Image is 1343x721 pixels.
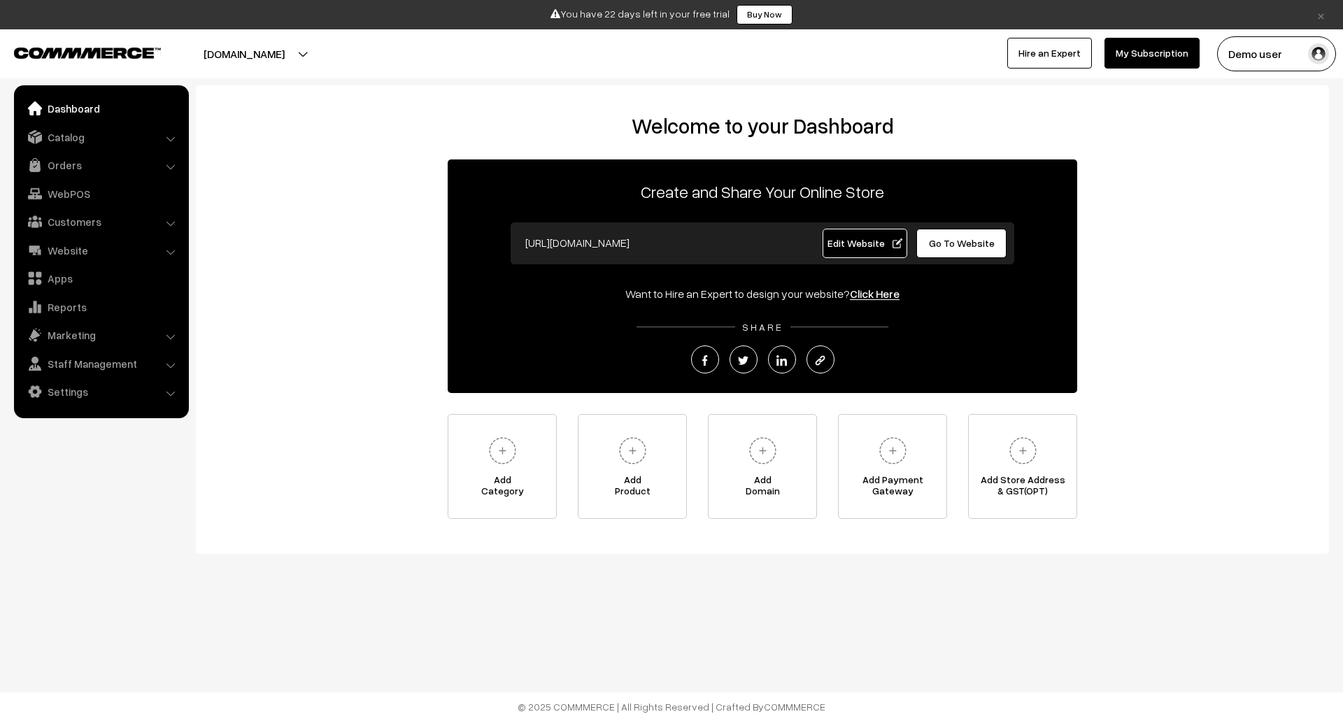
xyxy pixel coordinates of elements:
[5,5,1338,24] div: You have 22 days left in your free trial
[17,96,184,121] a: Dashboard
[823,229,908,258] a: Edit Website
[1217,36,1336,71] button: Demo user
[735,321,790,333] span: SHARE
[17,294,184,320] a: Reports
[613,431,652,470] img: plus.svg
[17,322,184,348] a: Marketing
[709,474,816,502] span: Add Domain
[14,43,136,60] a: COMMMERCE
[929,237,995,249] span: Go To Website
[448,474,556,502] span: Add Category
[850,287,900,301] a: Click Here
[708,414,817,519] a: AddDomain
[968,414,1077,519] a: Add Store Address& GST(OPT)
[578,414,687,519] a: AddProduct
[969,474,1076,502] span: Add Store Address & GST(OPT)
[764,701,825,713] a: COMMMERCE
[17,209,184,234] a: Customers
[17,152,184,178] a: Orders
[578,474,686,502] span: Add Product
[14,48,161,58] img: COMMMERCE
[483,431,522,470] img: plus.svg
[1308,43,1329,64] img: user
[916,229,1007,258] a: Go To Website
[448,414,557,519] a: AddCategory
[744,431,782,470] img: plus.svg
[17,124,184,150] a: Catalog
[874,431,912,470] img: plus.svg
[17,266,184,291] a: Apps
[827,237,902,249] span: Edit Website
[1104,38,1200,69] a: My Subscription
[155,36,334,71] button: [DOMAIN_NAME]
[17,238,184,263] a: Website
[17,351,184,376] a: Staff Management
[17,181,184,206] a: WebPOS
[17,379,184,404] a: Settings
[1004,431,1042,470] img: plus.svg
[838,414,947,519] a: Add PaymentGateway
[1007,38,1092,69] a: Hire an Expert
[1312,6,1330,23] a: ×
[839,474,946,502] span: Add Payment Gateway
[210,113,1315,138] h2: Welcome to your Dashboard
[448,285,1077,302] div: Want to Hire an Expert to design your website?
[448,179,1077,204] p: Create and Share Your Online Store
[737,5,793,24] a: Buy Now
